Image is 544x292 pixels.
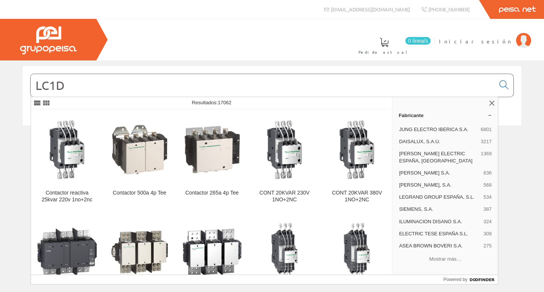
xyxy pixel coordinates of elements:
[249,110,321,212] a: CONT 20KVAR 230V 1NO+2NC CONT 20KVAR 230V 1NO+2NC
[23,135,521,141] div: © Grupo Peisa
[37,190,97,203] div: Contactor reactiva 25kvar 220v 1no+2nc
[444,275,498,284] a: Powered by
[37,222,97,283] img: CONTACTOR 2600A AC1 3P S/BOBINA
[484,243,492,249] span: 275
[481,126,491,133] span: 6801
[484,182,492,188] span: 568
[321,110,393,212] a: CONT 20KVAR 380V 1NO+2NC CONT 20KVAR 380V 1NO+2NC
[104,110,176,212] a: Contactor 500a 4p Tee Contactor 500a 4p Tee
[393,109,498,121] a: Fabricante
[327,190,387,203] div: CONT 20KVAR 380V 1NO+2NC
[331,6,410,12] span: [EMAIL_ADDRESS][DOMAIN_NAME]
[182,222,242,283] img: CONTACTOR 1000A AC3 3P S/BOBINA
[399,194,480,201] span: LEGRAND GROUP ESPAÑA, S.L.
[439,37,512,45] span: Iniciar sesión
[31,74,495,97] input: Buscar...
[399,182,480,188] span: [PERSON_NAME], S.A.
[37,120,97,180] img: Contactor reactiva 25kvar 220v 1no+2nc
[484,230,492,237] span: 309
[481,138,491,145] span: 3217
[110,120,170,180] img: Contactor 500a 4p Tee
[405,37,431,45] span: 0 línea/s
[399,243,480,249] span: ASEA BROWN BOVERI S.A.
[396,253,495,265] button: Mostrar más…
[327,222,387,283] img: CONT 30KVAR 110V 1NO+2NC
[399,126,478,133] span: JUNG ELECTRO IBERICA S.A.
[484,218,492,225] span: 324
[176,110,248,212] a: Contactor 265a 4p Tee Contactor 265a 4p Tee
[327,120,387,180] img: CONT 20KVAR 380V 1NO+2NC
[255,222,315,283] img: CONT 30KVAR 240V 1NO+2NC
[110,190,170,196] div: Contactor 500a 4p Tee
[428,6,470,12] span: [PHONE_NUMBER]
[444,276,467,283] span: Powered by
[399,170,480,176] span: [PERSON_NAME] S.A.
[31,110,103,212] a: Contactor reactiva 25kvar 220v 1no+2nc Contactor reactiva 25kvar 220v 1no+2nc
[399,206,480,213] span: SIEMENS, S.A.
[481,150,491,164] span: 1369
[255,120,315,180] img: CONT 20KVAR 230V 1NO+2NC
[110,222,170,283] img: CONTACTOR 1400A 3P S/BOBINA
[399,230,480,237] span: ELECTRIC TESE ESPAÑA S.L.
[484,206,492,213] span: 387
[484,170,492,176] span: 636
[192,100,232,105] span: Resultados:
[218,100,231,105] span: 17062
[255,190,315,203] div: CONT 20KVAR 230V 1NO+2NC
[182,190,242,196] div: Contactor 265a 4p Tee
[399,150,478,164] span: [PERSON_NAME] ELECTRIC ESPAÑA, [GEOGRAPHIC_DATA]
[399,218,480,225] span: ILUMINACION DISANO S.A.
[359,48,410,56] span: Pedido actual
[182,120,242,180] img: Contactor 265a 4p Tee
[484,194,492,201] span: 534
[399,138,478,145] span: DAISALUX, S.A.U.
[439,31,531,39] a: Iniciar sesión
[20,26,77,54] img: Grupo Peisa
